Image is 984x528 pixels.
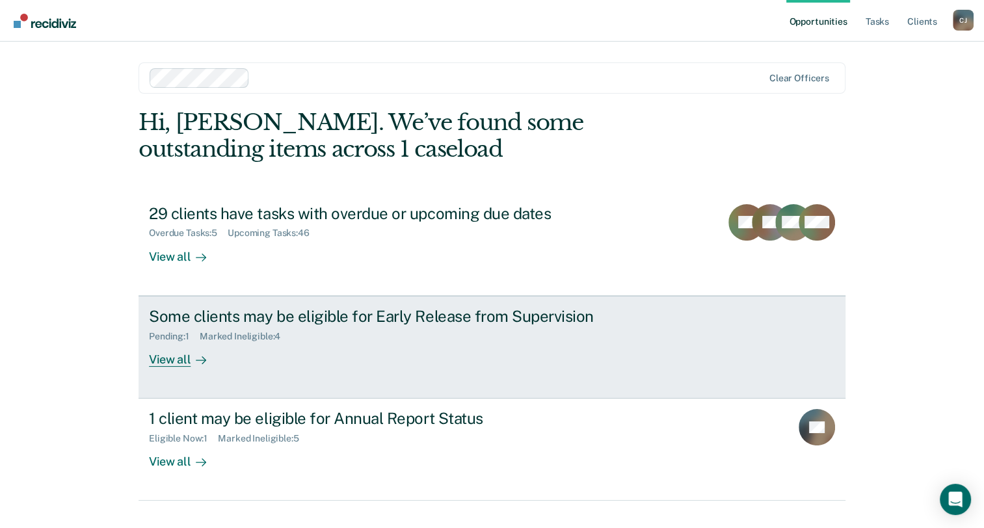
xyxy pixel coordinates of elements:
div: View all [149,341,222,367]
div: Clear officers [769,73,829,84]
div: View all [149,239,222,264]
div: Marked Ineligible : 5 [218,433,309,444]
div: Pending : 1 [149,331,200,342]
div: Hi, [PERSON_NAME]. We’ve found some outstanding items across 1 caseload [139,109,704,163]
a: 29 clients have tasks with overdue or upcoming due datesOverdue Tasks:5Upcoming Tasks:46View all [139,194,845,296]
div: C J [953,10,974,31]
div: View all [149,444,222,469]
a: 1 client may be eligible for Annual Report StatusEligible Now:1Marked Ineligible:5View all [139,399,845,501]
div: Open Intercom Messenger [940,484,971,515]
a: Some clients may be eligible for Early Release from SupervisionPending:1Marked Ineligible:4View all [139,296,845,399]
div: Marked Ineligible : 4 [200,331,291,342]
div: Overdue Tasks : 5 [149,228,228,239]
div: Some clients may be eligible for Early Release from Supervision [149,307,605,326]
button: Profile dropdown button [953,10,974,31]
div: 29 clients have tasks with overdue or upcoming due dates [149,204,605,223]
div: Upcoming Tasks : 46 [228,228,320,239]
div: Eligible Now : 1 [149,433,218,444]
img: Recidiviz [14,14,76,28]
div: 1 client may be eligible for Annual Report Status [149,409,605,428]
